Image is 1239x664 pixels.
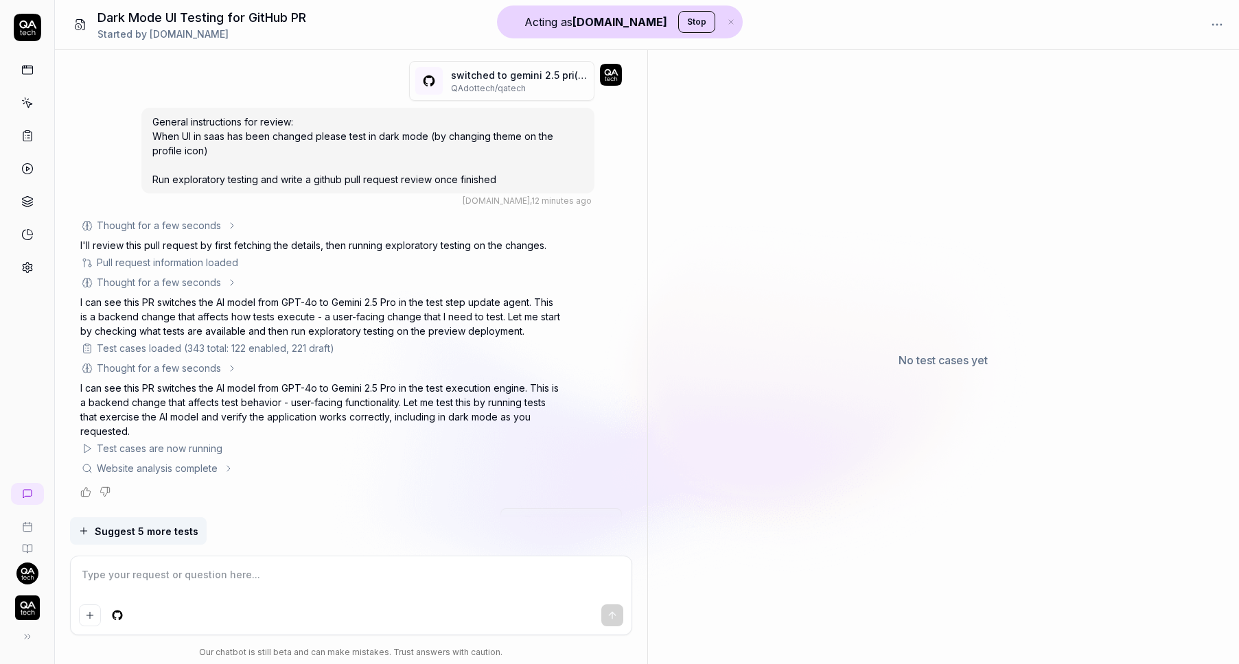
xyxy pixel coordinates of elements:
button: QA Tech Logo [5,584,49,623]
img: 7ccf6c19-61ad-4a6c-8811-018b02a1b829.jpg [600,64,622,86]
p: No test cases yet [899,352,988,368]
span: [DOMAIN_NAME] [463,195,530,206]
p: I'll review this pull request by first fetching the details, then running exploratory testing on ... [80,238,561,252]
span: General instructions for review: When UI in saas has been changed please test in dark mode (by ch... [152,116,553,185]
img: QA Tech Logo [15,595,40,620]
span: Suggest 5 more tests [95,524,198,538]
img: 7ccf6c19-61ad-4a6c-8811-018b02a1b829.jpg [16,562,38,584]
div: Thought for a few seconds [97,275,221,289]
p: I can see this PR switches the AI model from GPT-4o to Gemini 2.5 Pro in the test step update age... [80,295,561,338]
a: Book a call with us [5,510,49,532]
div: Website analysis complete [97,461,218,475]
div: , 12 minutes ago [463,195,592,207]
div: Thought for a few seconds [97,361,221,375]
div: Thought for a few seconds [97,218,221,233]
h1: Dark Mode UI Testing for GitHub PR [97,8,306,27]
p: switched to gemini 2.5 pri (# 5668 ) [451,68,588,82]
div: Test cases loaded (343 total: 122 enabled, 221 draft) [97,341,334,355]
p: QAdottech / qatech [451,82,588,95]
button: switched to gemini 2.5 pri(#5668)QAdottech/qatech [409,61,594,101]
div: Started by [97,27,306,41]
a: New conversation [11,483,44,505]
button: Negative feedback [100,486,111,497]
button: Positive feedback [80,486,91,497]
span: [DOMAIN_NAME] [150,28,229,40]
button: Suggest 5 more tests [70,517,207,545]
span: Test run completed [524,513,613,527]
a: Documentation [5,532,49,554]
div: Our chatbot is still beta and can make mistakes. Trust answers with caution. [70,646,632,659]
button: Add attachment [79,604,101,626]
p: I can see this PR switches the AI model from GPT-4o to Gemini 2.5 Pro in the test execution engin... [80,381,561,438]
div: Pull request information loaded [97,255,238,270]
button: Stop [678,11,715,33]
div: Test cases are now running [97,441,222,455]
